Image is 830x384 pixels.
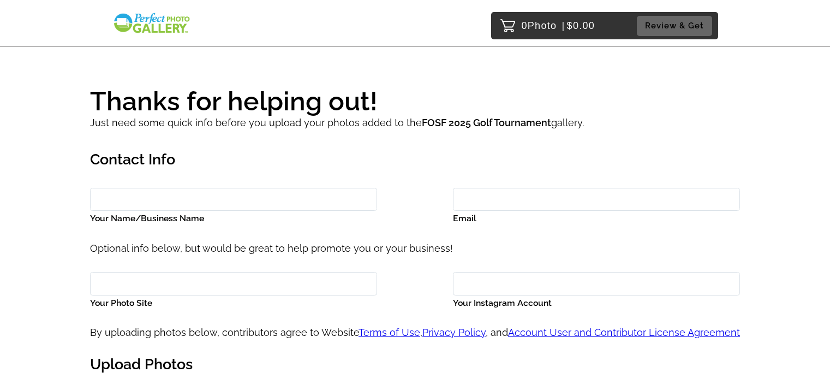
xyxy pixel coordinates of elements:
label: Your Instagram Account [453,296,740,311]
strong: FOSF 2025 Golf Tournament [422,117,551,128]
a: Terms of Use [359,327,420,338]
a: Account User and Contributor License Agreement [508,327,740,338]
img: Snapphound Logo [112,12,191,34]
span: | [562,20,565,31]
a: Review & Get [637,16,715,36]
p: By uploading photos below, contributors agree to Website , , and [90,324,740,341]
h2: Contact Info [90,146,740,173]
label: Email [453,211,740,226]
label: Your Photo Site [90,296,377,311]
label: Your Name/Business Name [90,211,377,226]
p: Optional info below, but would be great to help promote you or your business! [90,240,740,257]
a: Privacy Policy [422,327,486,338]
p: 0 $0.00 [522,17,595,34]
h1: Thanks for helping out! [90,88,740,114]
p: Just need some quick info before you upload your photos added to the gallery. [90,114,740,132]
span: Photo [528,17,557,34]
h2: Upload Photos [90,351,740,378]
button: Review & Get [637,16,712,36]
